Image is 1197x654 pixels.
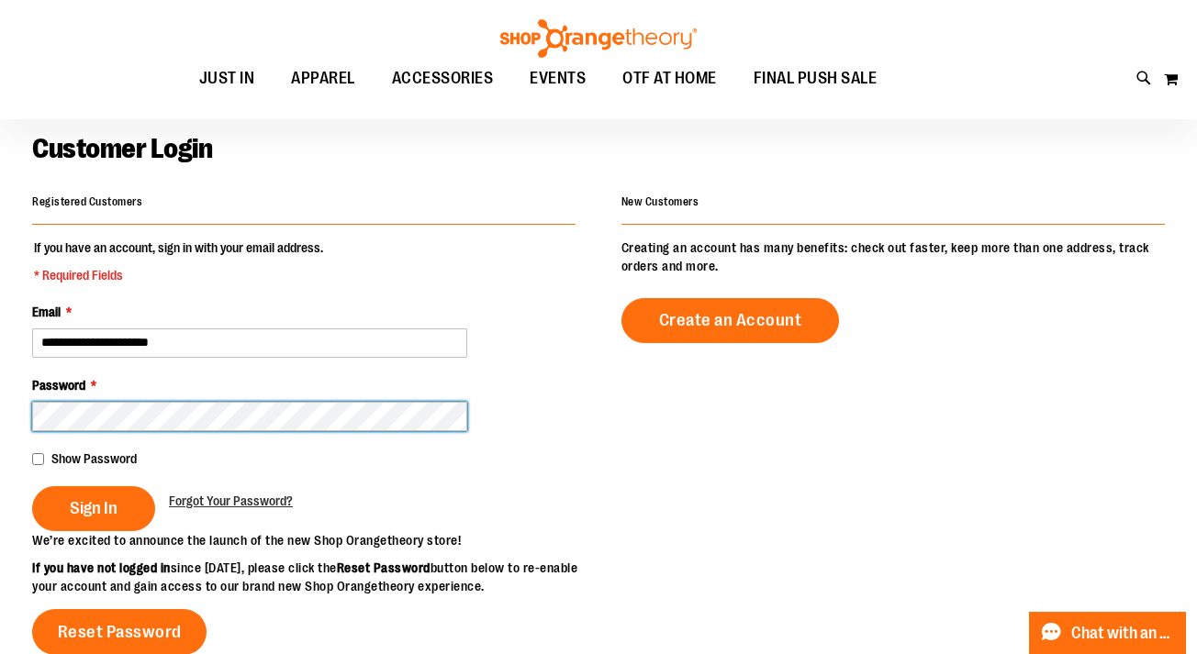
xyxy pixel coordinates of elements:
button: Sign In [32,486,155,531]
span: APPAREL [291,58,355,99]
a: EVENTS [511,58,604,100]
span: JUST IN [199,58,255,99]
span: Sign In [70,498,117,518]
button: Chat with an Expert [1029,612,1187,654]
span: OTF AT HOME [622,58,717,99]
strong: Registered Customers [32,195,142,208]
strong: If you have not logged in [32,560,171,575]
span: Create an Account [659,310,802,330]
img: Shop Orangetheory [498,19,699,58]
span: Customer Login [32,133,212,164]
span: Password [32,378,85,393]
p: Creating an account has many benefits: check out faster, keep more than one address, track orders... [621,238,1165,275]
span: ACCESSORIES [392,58,494,99]
span: Chat with an Expert [1071,625,1175,642]
strong: Reset Password [337,560,431,575]
strong: New Customers [621,195,699,208]
a: OTF AT HOME [604,58,735,100]
span: EVENTS [530,58,586,99]
span: Email [32,305,61,319]
a: Create an Account [621,298,840,343]
a: ACCESSORIES [374,58,512,100]
legend: If you have an account, sign in with your email address. [32,238,325,284]
p: since [DATE], please click the button below to re-enable your account and gain access to our bran... [32,559,598,595]
span: FINAL PUSH SALE [754,58,878,99]
a: APPAREL [273,58,374,100]
p: We’re excited to announce the launch of the new Shop Orangetheory store! [32,531,598,549]
span: Forgot Your Password? [169,493,293,508]
span: Reset Password [58,622,182,642]
a: Forgot Your Password? [169,492,293,510]
a: FINAL PUSH SALE [735,58,896,100]
span: * Required Fields [34,266,323,284]
a: JUST IN [181,58,274,100]
span: Show Password [51,451,137,466]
